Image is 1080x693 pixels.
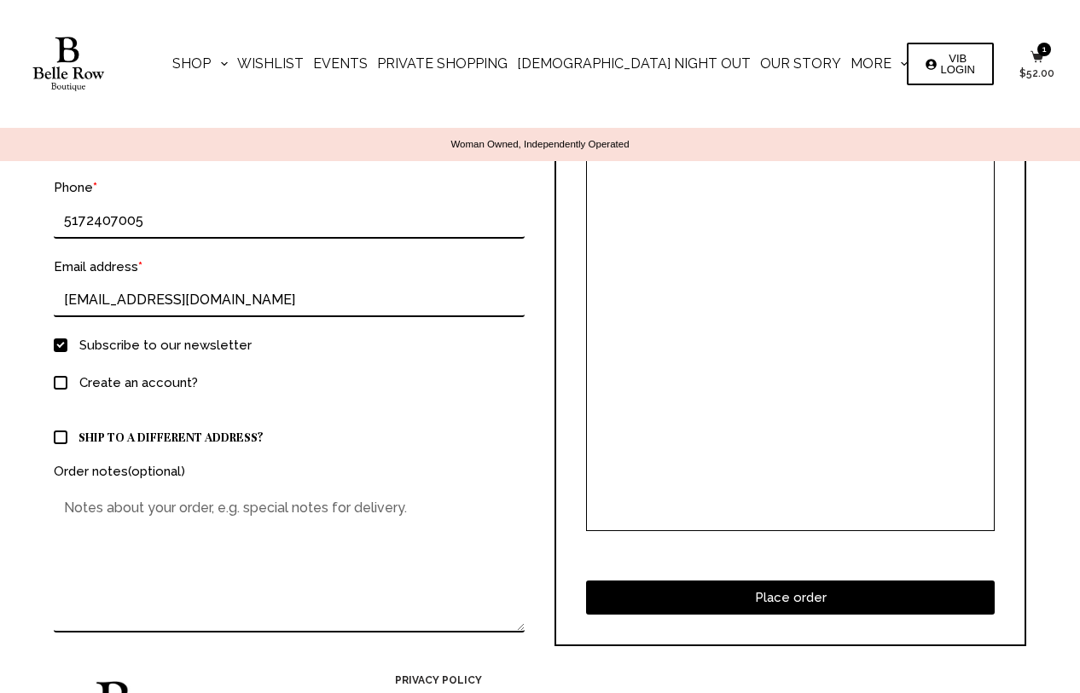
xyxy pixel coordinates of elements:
span: (optional) [128,464,185,479]
iframe: Secure payment input frame [605,136,968,508]
span: 1 [1037,43,1051,56]
span: $ [1019,67,1026,79]
a: $52.00 [1019,50,1054,78]
input: Create an account? [54,376,67,390]
button: Place order [586,580,994,615]
img: Belle Row Boutique [26,37,111,91]
a: VIB LOGIN [907,43,994,85]
label: Email address [54,257,525,277]
label: Phone [54,178,525,198]
input: Ship to a different address? [54,430,67,444]
span: VIB LOGIN [941,53,975,75]
span: Subscribe to our newsletter [79,338,252,353]
bdi: 52.00 [1019,67,1054,79]
span: Create an account? [79,375,198,390]
input: Subscribe to our newsletter [54,338,67,352]
span: Ship to a different address? [78,430,264,445]
a: Privacy Policy [389,670,688,690]
label: Order notes [54,462,525,482]
p: Woman Owned, Independently Operated [34,138,1046,151]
